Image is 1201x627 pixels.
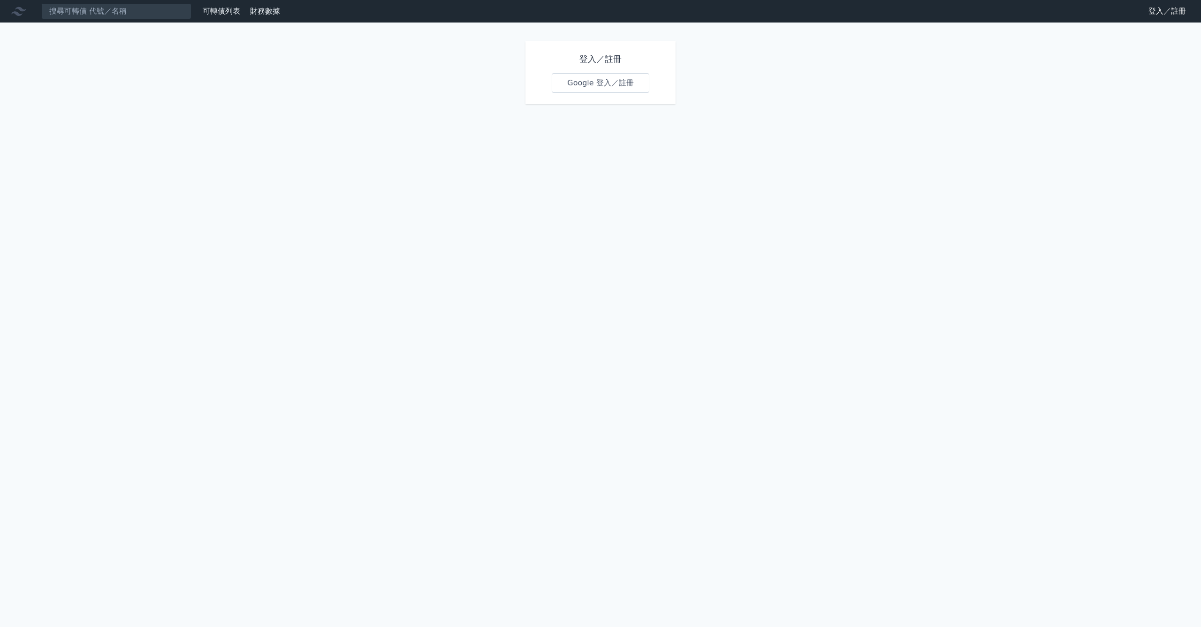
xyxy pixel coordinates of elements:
[250,7,280,15] a: 財務數據
[203,7,240,15] a: 可轉債列表
[552,73,649,93] a: Google 登入／註冊
[1141,4,1193,19] a: 登入／註冊
[41,3,191,19] input: 搜尋可轉債 代號／名稱
[552,53,649,66] h1: 登入／註冊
